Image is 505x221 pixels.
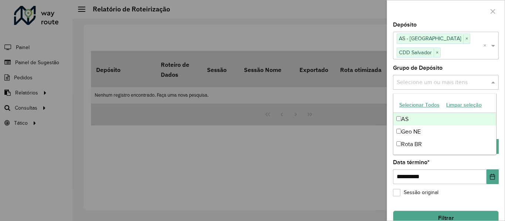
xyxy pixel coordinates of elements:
[393,125,496,138] div: Geo NE
[393,138,496,151] div: Rota BR
[396,99,443,111] button: Selecionar Todos
[393,113,496,125] div: AS
[393,93,496,155] ng-dropdown-panel: Options list
[393,159,427,165] font: Data término
[463,34,470,43] span: ×
[397,48,434,57] span: CDD Salvador
[443,99,485,111] button: Limpar seleção
[393,21,417,28] font: Depósito
[404,190,438,195] font: Sessão original
[434,48,440,57] span: ×
[393,65,443,71] font: Grupo de Depósito
[438,215,454,221] font: Filtrar
[487,169,499,184] button: Escolha a data
[397,34,463,43] span: AS - [GEOGRAPHIC_DATA]
[483,41,489,50] span: Clear all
